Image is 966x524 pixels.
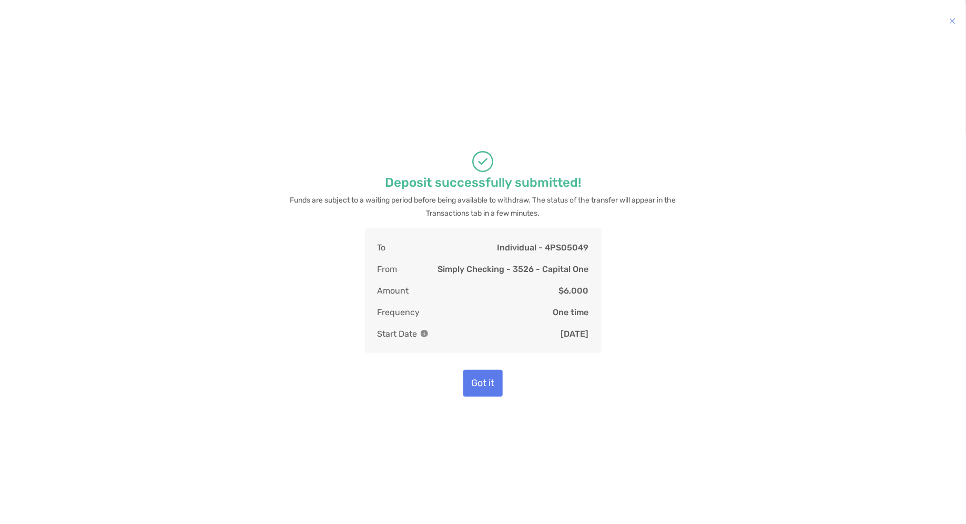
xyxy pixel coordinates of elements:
[385,176,581,189] p: Deposit successfully submitted!
[378,327,428,340] p: Start Date
[553,306,589,319] p: One time
[378,306,420,319] p: Frequency
[463,370,503,397] button: Got it
[421,330,428,337] img: Information Icon
[561,327,589,340] p: [DATE]
[286,194,680,220] p: Funds are subject to a waiting period before being available to withdraw. The status of the trans...
[378,241,386,254] p: To
[378,284,409,297] p: Amount
[438,263,589,276] p: Simply Checking - 3526 - Capital One
[378,263,398,276] p: From
[497,241,589,254] p: Individual - 4PS05049
[559,284,589,297] p: $6,000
